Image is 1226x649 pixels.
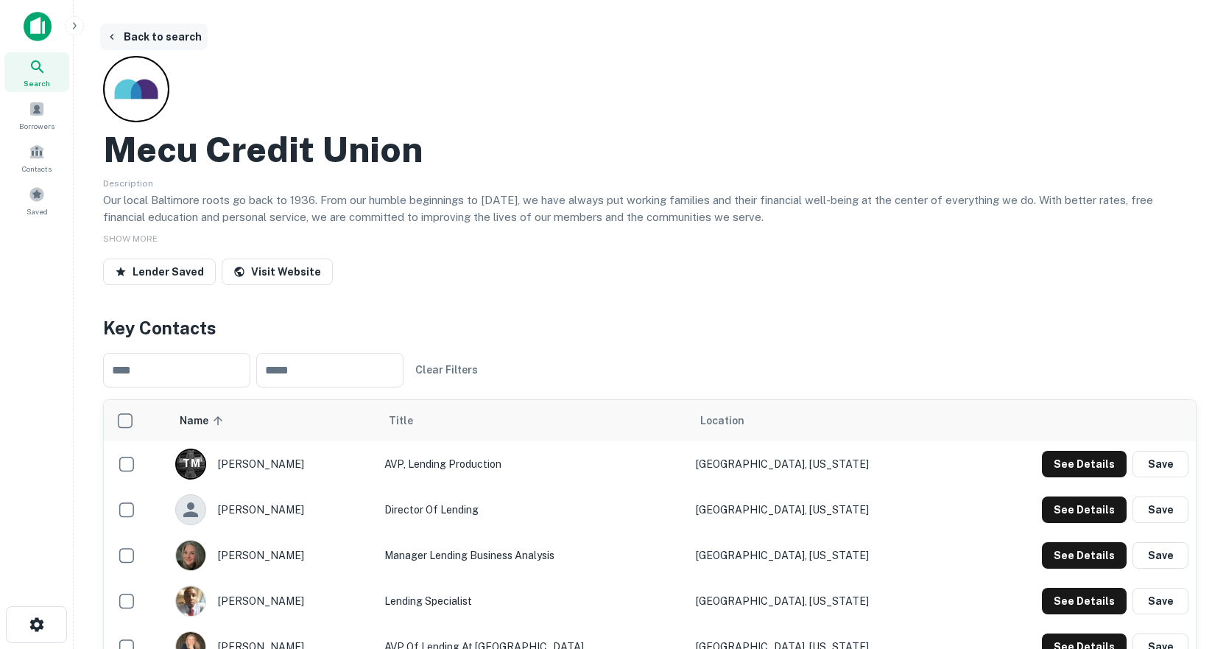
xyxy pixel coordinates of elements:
button: Save [1132,497,1188,523]
a: Visit Website [222,259,333,285]
th: Location [688,400,962,441]
span: Title [389,412,432,429]
span: Search [24,77,50,89]
span: Name [180,412,228,429]
a: Borrowers [4,95,69,135]
td: Lending Specialist [377,578,688,624]
td: [GEOGRAPHIC_DATA], [US_STATE] [688,533,962,578]
div: [PERSON_NAME] [175,540,370,571]
button: Clear Filters [409,357,484,383]
button: See Details [1042,451,1127,477]
button: See Details [1042,588,1127,614]
button: Lender Saved [103,259,216,285]
td: Director of Lending [377,487,688,533]
span: Contacts [22,163,52,175]
a: Saved [4,180,69,220]
div: [PERSON_NAME] [175,586,370,617]
p: Our local Baltimore roots go back to 1936. From our humble beginnings to [DATE], we have always p... [103,192,1197,226]
img: 1704725167577 [176,541,205,570]
img: capitalize-icon.png [24,12,52,41]
th: Name [168,400,377,441]
button: Save [1132,542,1188,569]
td: AVP, Lending Production [377,441,688,487]
td: Manager Lending Business Analysis [377,533,688,578]
img: 1516901349885 [176,586,205,616]
span: Description [103,178,153,189]
h2: Mecu Credit Union [103,128,423,171]
button: See Details [1042,497,1127,523]
button: Back to search [100,24,208,50]
td: [GEOGRAPHIC_DATA], [US_STATE] [688,578,962,624]
span: Location [700,412,744,429]
a: Contacts [4,138,69,178]
div: [PERSON_NAME] [175,494,370,525]
td: [GEOGRAPHIC_DATA], [US_STATE] [688,441,962,487]
button: Save [1132,588,1188,614]
td: [GEOGRAPHIC_DATA], [US_STATE] [688,487,962,533]
a: Search [4,52,69,92]
iframe: Chat Widget [1152,531,1226,602]
p: T M [183,456,200,471]
span: Saved [27,206,48,217]
div: [PERSON_NAME] [175,449,370,480]
th: Title [377,400,688,441]
span: Borrowers [19,120,54,132]
button: Save [1132,451,1188,477]
span: SHOW MORE [103,234,158,244]
h4: Key Contacts [103,315,1197,341]
button: See Details [1042,542,1127,569]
